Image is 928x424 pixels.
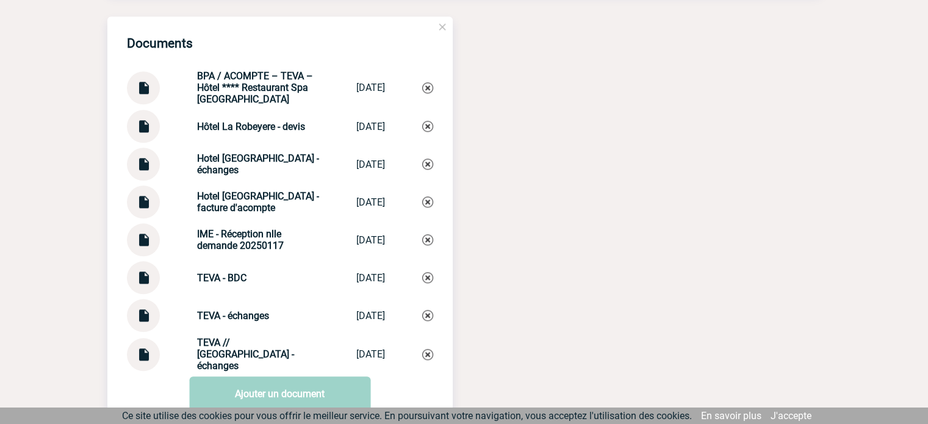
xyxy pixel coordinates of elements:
div: [DATE] [356,82,385,93]
img: Supprimer [422,196,433,207]
div: [DATE] [356,310,385,322]
strong: Hôtel La Robeyere - devis [197,121,305,132]
div: [DATE] [356,348,385,360]
div: [DATE] [356,234,385,246]
div: [DATE] [356,159,385,170]
img: Supprimer [422,310,433,321]
img: Supprimer [422,121,433,132]
strong: TEVA - échanges [197,310,269,322]
strong: BPA / ACOMPTE – TEVA – Hôtel **** Restaurant Spa [GEOGRAPHIC_DATA] [197,70,313,105]
strong: Hotel [GEOGRAPHIC_DATA] - échanges [197,153,319,176]
img: Supprimer [422,272,433,283]
img: Supprimer [422,82,433,93]
div: [DATE] [356,272,385,284]
strong: Hotel [GEOGRAPHIC_DATA] - facture d'acompte [197,190,319,214]
a: J'accepte [771,410,811,422]
a: En savoir plus [701,410,761,422]
div: [DATE] [356,196,385,208]
h4: Documents [127,36,193,51]
span: Ce site utilise des cookies pour vous offrir le meilleur service. En poursuivant votre navigation... [122,410,692,422]
div: [DATE] [356,121,385,132]
strong: IME - Réception nlle demande 20250117 [197,228,284,251]
strong: TEVA // [GEOGRAPHIC_DATA] - échanges [197,337,294,372]
img: close.png [437,21,448,32]
a: Ajouter un document [189,376,370,411]
img: Supprimer [422,349,433,360]
img: Supprimer [422,234,433,245]
strong: TEVA - BDC [197,272,246,284]
img: Supprimer [422,159,433,170]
